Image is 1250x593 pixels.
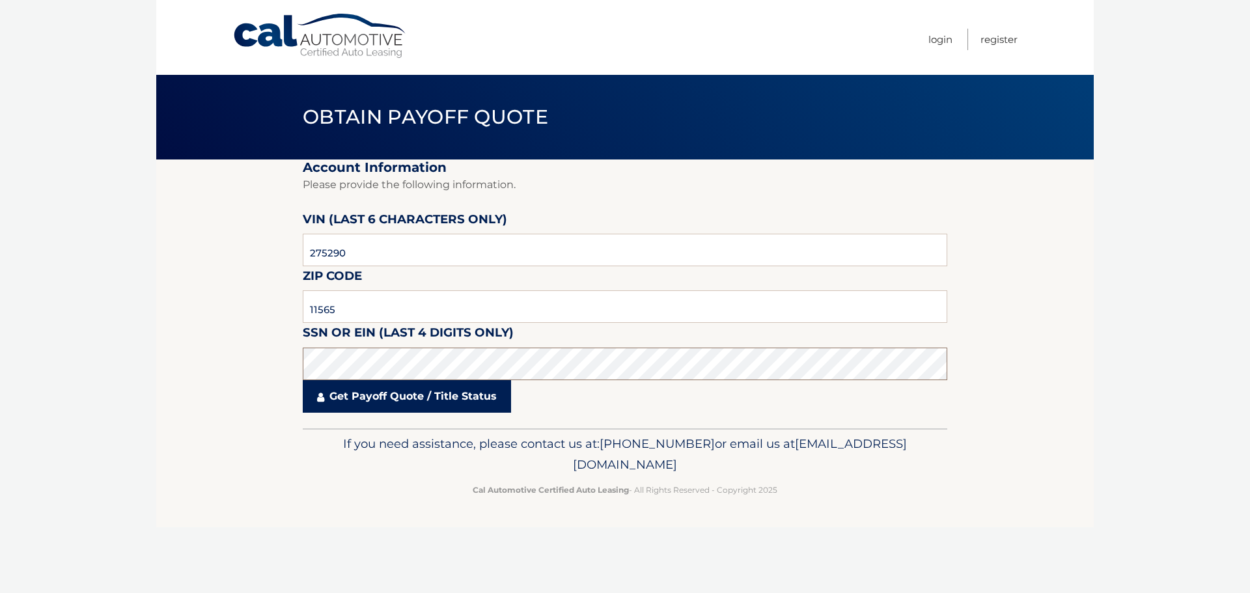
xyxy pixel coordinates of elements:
[928,29,952,50] a: Login
[473,485,629,495] strong: Cal Automotive Certified Auto Leasing
[303,266,362,290] label: Zip Code
[600,436,715,451] span: [PHONE_NUMBER]
[980,29,1018,50] a: Register
[232,13,408,59] a: Cal Automotive
[303,159,947,176] h2: Account Information
[303,210,507,234] label: VIN (last 6 characters only)
[311,483,939,497] p: - All Rights Reserved - Copyright 2025
[311,434,939,475] p: If you need assistance, please contact us at: or email us at
[303,105,548,129] span: Obtain Payoff Quote
[303,323,514,347] label: SSN or EIN (last 4 digits only)
[303,380,511,413] a: Get Payoff Quote / Title Status
[303,176,947,194] p: Please provide the following information.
